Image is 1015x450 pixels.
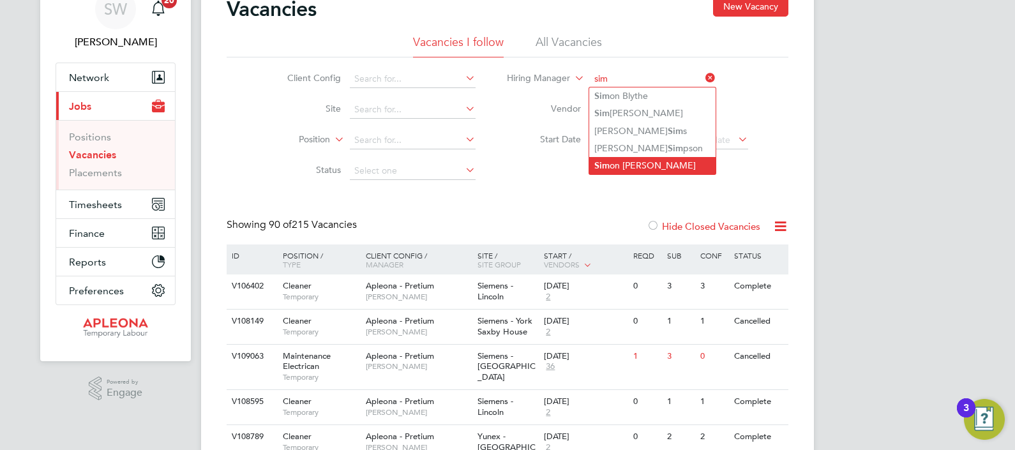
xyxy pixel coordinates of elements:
[630,244,663,266] div: Reqd
[731,345,786,368] div: Cancelled
[229,310,273,333] div: V108149
[366,280,434,291] span: Apleona - Pretium
[590,70,716,88] input: Search for...
[257,133,330,146] label: Position
[697,310,730,333] div: 1
[283,350,331,372] span: Maintenance Electrican
[56,190,175,218] button: Timesheets
[366,350,434,361] span: Apleona - Pretium
[69,100,91,112] span: Jobs
[664,345,697,368] div: 3
[630,425,663,449] div: 0
[477,280,513,302] span: Siemens - Lincoln
[697,390,730,414] div: 1
[107,387,142,398] span: Engage
[267,164,341,176] label: Status
[229,274,273,298] div: V106402
[229,244,273,266] div: ID
[229,425,273,449] div: V108789
[366,315,434,326] span: Apleona - Pretium
[544,407,552,418] span: 2
[731,244,786,266] div: Status
[647,220,760,232] label: Hide Closed Vacancies
[731,390,786,414] div: Complete
[56,92,175,120] button: Jobs
[697,274,730,298] div: 3
[350,162,476,180] input: Select one
[83,318,148,338] img: apleona-logo-retina.png
[664,274,697,298] div: 3
[630,345,663,368] div: 1
[350,70,476,88] input: Search for...
[366,292,471,302] span: [PERSON_NAME]
[56,219,175,247] button: Finance
[56,120,175,190] div: Jobs
[69,149,116,161] a: Vacancies
[56,63,175,91] button: Network
[56,34,176,50] span: Simon Ward
[413,34,504,57] li: Vacancies I follow
[366,396,434,407] span: Apleona - Pretium
[544,351,627,362] div: [DATE]
[544,361,557,372] span: 36
[229,390,273,414] div: V108595
[69,285,124,297] span: Preferences
[594,108,610,119] b: Sim
[594,91,610,101] b: Sim
[664,425,697,449] div: 2
[69,167,122,179] a: Placements
[350,101,476,119] input: Search for...
[283,280,312,291] span: Cleaner
[731,425,786,449] div: Complete
[731,310,786,333] div: Cancelled
[664,390,697,414] div: 1
[267,72,341,84] label: Client Config
[668,126,683,137] b: Sim
[350,131,476,149] input: Search for...
[69,256,106,268] span: Reports
[283,315,312,326] span: Cleaner
[366,407,471,417] span: [PERSON_NAME]
[497,72,570,85] label: Hiring Manager
[544,292,552,303] span: 2
[474,244,541,275] div: Site /
[963,408,969,424] div: 3
[273,244,363,275] div: Position /
[664,244,697,266] div: Sub
[69,227,105,239] span: Finance
[697,425,730,449] div: 2
[366,327,471,337] span: [PERSON_NAME]
[630,310,663,333] div: 0
[664,310,697,333] div: 1
[283,259,301,269] span: Type
[366,431,434,442] span: Apleona - Pretium
[56,248,175,276] button: Reports
[283,292,359,302] span: Temporary
[697,345,730,368] div: 0
[697,244,730,266] div: Conf
[69,71,109,84] span: Network
[283,327,359,337] span: Temporary
[684,134,730,146] span: Select date
[366,361,471,371] span: [PERSON_NAME]
[544,259,580,269] span: Vendors
[227,218,359,232] div: Showing
[283,431,312,442] span: Cleaner
[104,1,127,17] span: SW
[269,218,357,231] span: 215 Vacancies
[544,316,627,327] div: [DATE]
[477,396,513,417] span: Siemens - Lincoln
[89,377,143,401] a: Powered byEngage
[69,131,111,143] a: Positions
[477,315,532,337] span: Siemens - York Saxby House
[507,103,581,114] label: Vendor
[229,345,273,368] div: V109063
[107,377,142,387] span: Powered by
[544,431,627,442] div: [DATE]
[283,407,359,417] span: Temporary
[544,396,627,407] div: [DATE]
[544,327,552,338] span: 2
[589,157,716,174] li: on [PERSON_NAME]
[283,396,312,407] span: Cleaner
[544,281,627,292] div: [DATE]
